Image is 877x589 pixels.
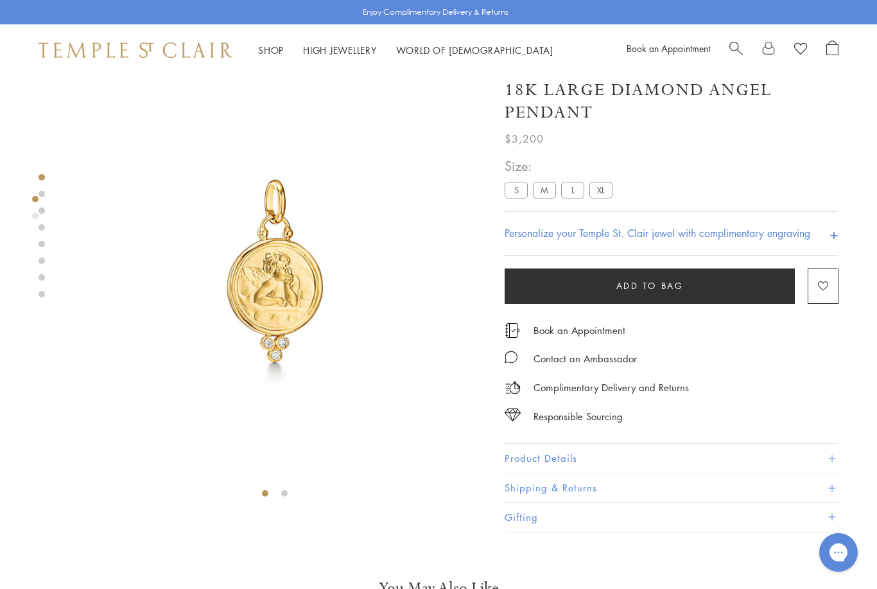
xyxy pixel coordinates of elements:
img: Temple St. Clair [39,42,232,58]
span: $3,200 [505,130,544,147]
p: Complimentary Delivery and Returns [534,380,689,396]
img: icon_appointment.svg [505,323,520,338]
button: Gifting [505,503,838,532]
a: Book an Appointment [627,42,710,55]
a: Open Shopping Bag [826,40,838,60]
img: icon_sourcing.svg [505,409,521,421]
div: Product gallery navigation [32,193,39,229]
label: XL [589,182,612,198]
h4: Personalize your Temple St. Clair jewel with complimentary engraving [505,226,810,242]
div: Responsible Sourcing [534,409,623,425]
a: High JewelleryHigh Jewellery [303,44,377,57]
nav: Main navigation [258,42,553,58]
label: M [533,182,556,198]
label: L [561,182,584,198]
span: Size: [505,156,618,177]
img: icon_delivery.svg [505,380,521,396]
a: World of [DEMOGRAPHIC_DATA]World of [DEMOGRAPHIC_DATA] [396,44,553,57]
iframe: Gorgias live chat messenger [813,529,864,576]
button: Add to bag [505,268,795,304]
h4: + [829,222,838,245]
img: AP16-DIGRN [64,64,485,485]
p: Enjoy Complimentary Delivery & Returns [363,6,508,19]
span: Add to bag [616,279,684,294]
a: Search [729,40,743,60]
a: ShopShop [258,44,284,57]
img: MessageIcon-01_2.svg [505,351,517,364]
div: Contact an Ambassador [534,351,637,367]
a: Book an Appointment [534,324,625,338]
label: S [505,182,528,198]
button: Product Details [505,444,838,473]
h1: 18K Large Diamond Angel Pendant [505,79,838,124]
a: View Wishlist [794,40,807,60]
button: Shipping & Returns [505,474,838,503]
